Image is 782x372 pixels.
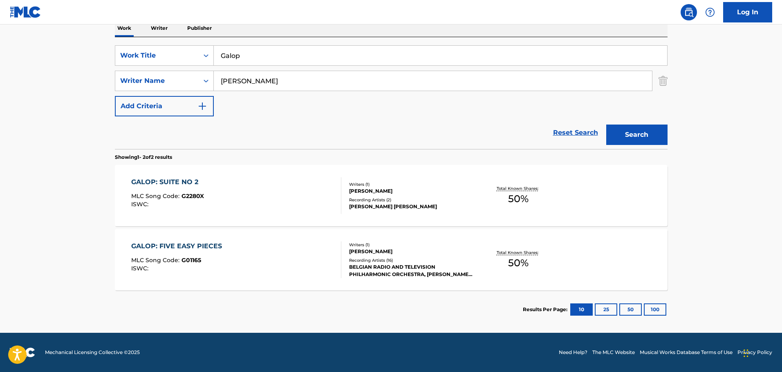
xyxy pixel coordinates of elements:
[120,76,194,86] div: Writer Name
[723,2,772,22] a: Log In
[131,241,226,251] div: GALOP: FIVE EASY PIECES
[644,303,666,316] button: 100
[349,242,473,248] div: Writers ( 1 )
[131,177,204,187] div: GALOP: SUITE NO 2
[181,192,204,200] span: G2280X
[659,71,668,91] img: Delete Criterion
[349,248,473,255] div: [PERSON_NAME]
[349,203,473,210] div: [PERSON_NAME] [PERSON_NAME]
[131,200,150,208] span: ISWC :
[115,96,214,116] button: Add Criteria
[570,303,593,316] button: 10
[115,154,172,161] p: Showing 1 - 2 of 2 results
[741,333,782,372] iframe: Chat Widget
[349,263,473,278] div: BELGIAN RADIO AND TELEVISION PHILHARMONIC ORCHESTRA, [PERSON_NAME], [PERSON_NAME], [PERSON_NAME],...
[497,185,540,192] p: Total Known Shares:
[349,187,473,195] div: [PERSON_NAME]
[10,6,41,18] img: MLC Logo
[131,192,181,200] span: MLC Song Code :
[508,192,529,206] span: 50 %
[640,349,733,356] a: Musical Works Database Terms of Use
[45,349,140,356] span: Mechanical Licensing Collective © 2025
[549,124,602,142] a: Reset Search
[559,349,587,356] a: Need Help?
[349,257,473,263] div: Recording Artists ( 16 )
[185,20,214,37] p: Publisher
[115,20,134,37] p: Work
[497,249,540,256] p: Total Known Shares:
[197,101,207,111] img: 9d2ae6d4665cec9f34b9.svg
[115,165,668,226] a: GALOP: SUITE NO 2MLC Song Code:G2280XISWC:Writers (1)[PERSON_NAME]Recording Artists (2)[PERSON_NA...
[148,20,170,37] p: Writer
[684,7,694,17] img: search
[705,7,715,17] img: help
[131,256,181,264] span: MLC Song Code :
[10,347,35,357] img: logo
[681,4,697,20] a: Public Search
[120,51,194,60] div: Work Title
[744,341,748,365] div: Drag
[592,349,635,356] a: The MLC Website
[349,181,473,187] div: Writers ( 1 )
[595,303,617,316] button: 25
[181,256,201,264] span: G01165
[619,303,642,316] button: 50
[508,256,529,270] span: 50 %
[702,4,718,20] div: Help
[606,125,668,145] button: Search
[115,45,668,149] form: Search Form
[737,349,772,356] a: Privacy Policy
[349,197,473,203] div: Recording Artists ( 2 )
[131,265,150,272] span: ISWC :
[115,229,668,290] a: GALOP: FIVE EASY PIECESMLC Song Code:G01165ISWC:Writers (1)[PERSON_NAME]Recording Artists (16)BEL...
[523,306,569,313] p: Results Per Page:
